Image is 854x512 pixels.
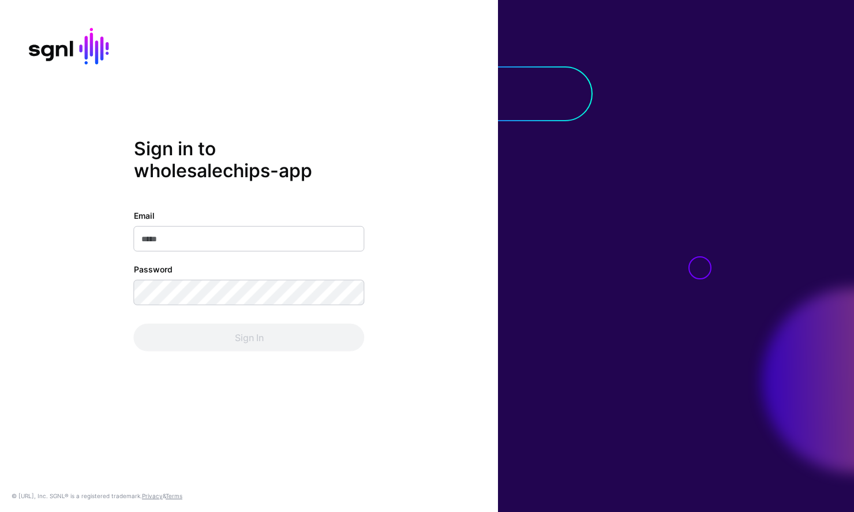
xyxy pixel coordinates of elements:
[134,210,155,222] label: Email
[166,492,182,499] a: Terms
[12,491,182,500] div: © [URL], Inc. SGNL® is a registered trademark. &
[142,492,163,499] a: Privacy
[134,263,173,275] label: Password
[134,137,365,182] h2: Sign in to wholesalechips-app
